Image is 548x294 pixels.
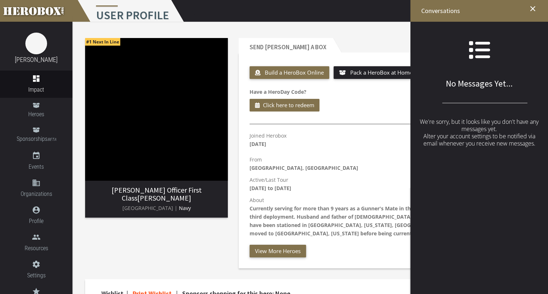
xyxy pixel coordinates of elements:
[250,140,266,147] b: [DATE]
[250,66,329,79] button: Build a HeroBox Online
[239,38,333,52] h2: Send [PERSON_NAME] a Box
[528,4,537,13] i: close
[421,7,460,15] span: Conversations
[25,33,47,54] img: image
[250,99,319,112] button: Click here to redeem
[122,205,177,211] span: [GEOGRAPHIC_DATA] |
[420,118,539,133] span: We're sorry, but it looks like you don't have any messages yet.
[250,131,286,148] p: Joined Herobox
[250,185,291,192] b: [DATE] to [DATE]
[250,245,306,257] button: View More Heroes
[91,186,222,202] h3: [PERSON_NAME]
[250,164,358,171] b: [GEOGRAPHIC_DATA], [GEOGRAPHIC_DATA]
[250,155,524,172] p: From
[334,66,418,79] button: Pack a HeroBox at Home
[410,39,548,88] h2: No Messages Yet...
[423,132,535,147] span: Alter your account settings to be notified via email whenever you receive new messages.
[85,38,120,46] span: #1 Next In Line
[15,56,58,63] a: [PERSON_NAME]
[250,196,524,238] p: About
[350,69,413,76] span: Pack a HeroBox at Home
[410,22,548,177] div: No Messages Yet...
[265,69,324,76] span: Build a HeroBox Online
[250,88,306,95] b: Have a HeroDay Code?
[85,38,228,181] img: image
[179,205,191,211] span: Navy
[112,185,202,202] span: [PERSON_NAME] Officer First Class
[263,101,314,110] span: Click here to redeem
[250,205,523,237] b: Currently serving for more than 9 years as a Gunner's Mate in the [DEMOGRAPHIC_DATA] Navy and on ...
[47,137,56,142] small: BETA
[239,38,535,268] section: Send Rodolfo a Box
[250,176,524,192] p: Active/Last Tour
[32,74,41,83] i: dashboard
